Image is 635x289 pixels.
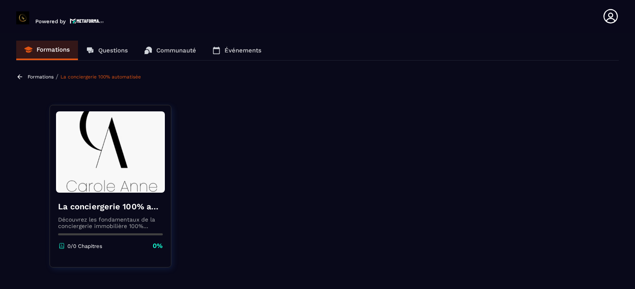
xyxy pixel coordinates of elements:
[136,41,204,60] a: Communauté
[67,243,102,249] p: 0/0 Chapitres
[16,41,78,60] a: Formations
[56,111,165,193] img: banner
[78,41,136,60] a: Questions
[225,47,261,54] p: Événements
[58,216,163,229] p: Découvrez les fondamentaux de la conciergerie immobilière 100% automatisée. Cette formation est c...
[28,74,54,80] a: Formations
[56,73,58,80] span: /
[156,47,196,54] p: Communauté
[60,74,141,80] a: La conciergerie 100% automatisée
[153,241,163,250] p: 0%
[16,11,29,24] img: logo-branding
[98,47,128,54] p: Questions
[58,201,163,212] h4: La conciergerie 100% automatisée
[70,17,104,24] img: logo
[37,46,70,53] p: Formations
[35,18,66,24] p: Powered by
[204,41,270,60] a: Événements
